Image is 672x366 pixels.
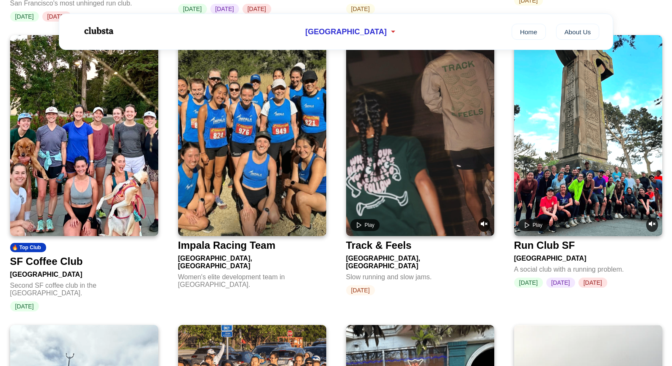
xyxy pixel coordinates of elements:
div: SF Coffee Club [10,256,83,267]
a: Impala Racing TeamImpala Racing Team[GEOGRAPHIC_DATA], [GEOGRAPHIC_DATA]Women's elite development... [178,35,326,293]
a: SF Coffee Club🔥 Top ClubSF Coffee Club[GEOGRAPHIC_DATA]Second SF coffee club in the [GEOGRAPHIC_D... [10,35,158,311]
div: Track & Feels [346,239,412,251]
div: [GEOGRAPHIC_DATA], [GEOGRAPHIC_DATA] [178,251,326,270]
div: Run Club SF [514,239,575,251]
span: [DATE] [10,301,39,311]
img: Logo [73,20,124,41]
div: Impala Racing Team [178,239,275,251]
span: [DATE] [346,4,375,14]
div: Slow running and slow jams. [346,270,494,281]
a: About Us [556,24,600,40]
div: A social club with a running problem. [514,262,662,273]
div: Women's elite development team in [GEOGRAPHIC_DATA]. [178,270,326,289]
span: [DATE] [514,278,543,288]
a: Play videoUnmute videoTrack & Feels[GEOGRAPHIC_DATA], [GEOGRAPHIC_DATA]Slow running and slow jams... [346,35,494,295]
a: Home [512,24,546,40]
div: 🔥 Top Club [10,243,46,252]
span: [DATE] [242,4,271,14]
span: [DATE] [346,285,375,295]
img: Impala Racing Team [178,35,326,236]
span: [DATE] [578,278,607,288]
span: Play [365,222,375,228]
div: [GEOGRAPHIC_DATA] [514,251,662,262]
span: [DATE] [178,4,207,14]
button: Unmute video [646,218,658,232]
button: Unmute video [478,218,490,232]
button: Play video [350,219,380,231]
span: [DATE] [210,4,239,14]
div: [GEOGRAPHIC_DATA], [GEOGRAPHIC_DATA] [346,251,494,270]
div: [GEOGRAPHIC_DATA] [10,267,158,278]
span: [DATE] [546,278,575,288]
span: Play [533,222,543,228]
span: [GEOGRAPHIC_DATA] [305,28,386,36]
a: Play videoUnmute videoRun Club SF[GEOGRAPHIC_DATA]A social club with a running problem.[DATE][DAT... [514,35,662,288]
img: SF Coffee Club [10,35,158,236]
div: Second SF coffee club in the [GEOGRAPHIC_DATA]. [10,278,158,297]
button: Play video [518,219,548,231]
